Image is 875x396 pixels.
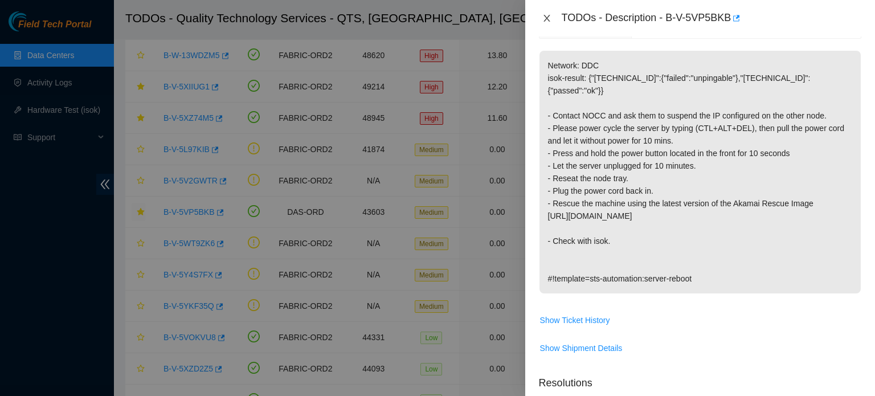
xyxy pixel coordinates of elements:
[539,13,555,24] button: Close
[539,311,611,329] button: Show Ticket History
[540,342,623,354] span: Show Shipment Details
[542,14,551,23] span: close
[539,51,861,293] p: Network: DDC isok-result: {"[TECHNICAL_ID]":{"failed":"unpingable"},"[TECHNICAL_ID]":{"passed":"o...
[539,366,861,391] p: Resolutions
[562,9,861,27] div: TODOs - Description - B-V-5VP5BKB
[540,314,610,326] span: Show Ticket History
[539,339,623,357] button: Show Shipment Details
